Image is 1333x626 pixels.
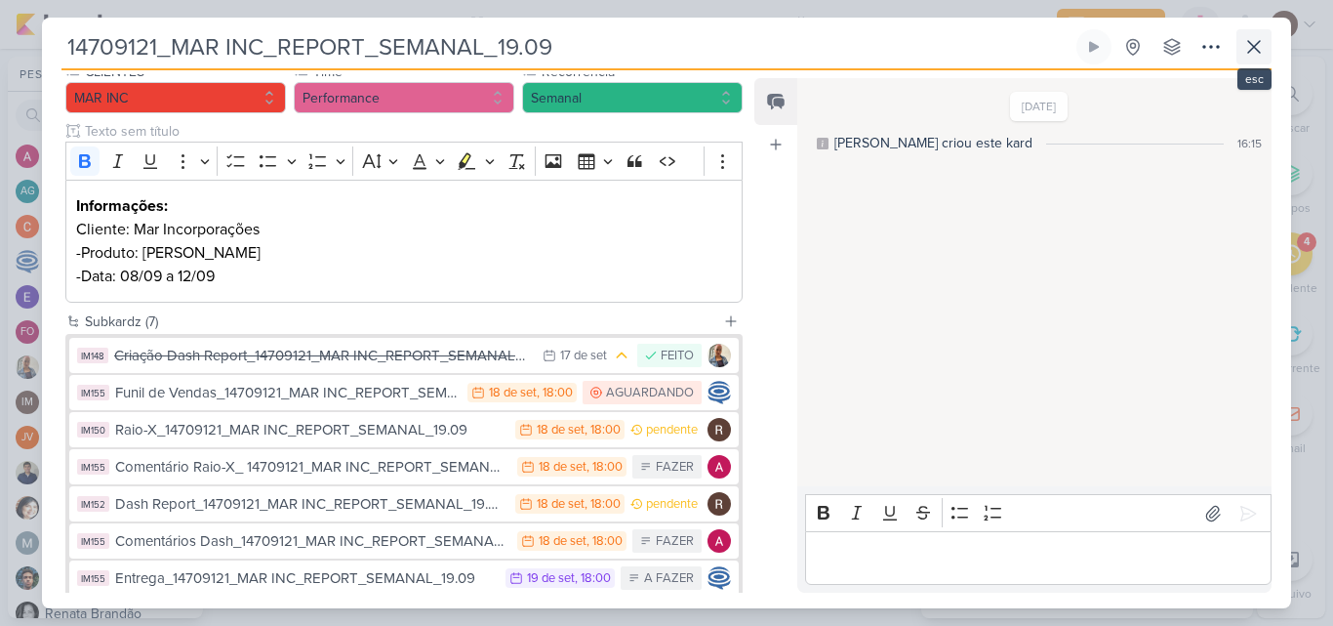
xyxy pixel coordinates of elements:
[69,375,739,410] button: IM155 Funil de Vendas_14709121_MAR INC_REPORT_SEMANAL_19.09 18 de set , 18:00 AGUARDANDO
[76,265,732,288] p: -Data: 08/09 a 12/09
[656,532,694,552] div: FAZER
[76,241,732,265] p: -Produto: [PERSON_NAME]
[115,456,507,479] div: Comentário Raio-X_ 14709121_MAR INC_REPORT_SEMANAL_19.09
[1237,68,1272,90] div: esc
[539,535,586,548] div: 18 de set
[65,180,743,304] div: Editor editing area: main
[69,523,739,559] button: IM155 Comentários Dash_14709121_MAR INC_REPORT_SEMANAL_19.09 18 de set , 18:00 FAZER
[77,570,109,586] div: IM155
[613,346,631,365] div: Prioridade Média
[69,449,739,484] button: IM155 Comentário Raio-X_ 14709121_MAR INC_REPORT_SEMANAL_19.09 18 de set , 18:00 FAZER
[707,492,731,516] img: Rafael Dornelles
[81,121,743,142] input: Texto sem título
[834,133,1032,153] div: [PERSON_NAME] criou este kard
[522,82,743,113] button: Semanal
[575,572,611,585] div: , 18:00
[115,530,507,553] div: Comentários Dash_14709121_MAR INC_REPORT_SEMANAL_19.09
[707,381,731,404] img: Caroline Traven De Andrade
[539,461,586,474] div: 18 de set
[707,418,731,441] img: Rafael Dornelles
[586,535,623,548] div: , 18:00
[69,486,739,522] button: IM152 Dash Report_14709121_MAR INC_REPORT_SEMANAL_19.09 18 de set , 18:00 pendente
[585,424,621,437] div: , 18:00
[707,344,731,367] img: Iara Santos
[77,385,109,400] div: IM155
[661,347,694,366] div: FEITO
[65,82,286,113] button: MAR INC
[560,350,607,362] div: 17 de set
[606,384,694,403] div: AGUARDANDO
[294,82,514,113] button: Performance
[69,338,739,373] button: IM148 Criação Dash Report_14709121_MAR INC_REPORT_SEMANAL_19.09 17 de set FEITO
[537,387,573,399] div: , 18:00
[61,29,1072,64] input: Kard Sem Título
[85,312,715,332] div: Subkardz (7)
[537,424,585,437] div: 18 de set
[77,459,109,475] div: IM155
[707,455,731,479] img: Alessandra Gomes
[115,567,496,590] div: Entrega_14709121_MAR INC_REPORT_SEMANAL_19.09
[527,572,575,585] div: 19 de set
[656,458,694,478] div: FAZER
[489,387,537,399] div: 18 de set
[114,345,533,367] div: Criação Dash Report_14709121_MAR INC_REPORT_SEMANAL_19.09
[115,382,458,404] div: Funil de Vendas_14709121_MAR INC_REPORT_SEMANAL_19.09
[707,529,731,553] img: Alessandra Gomes
[69,561,739,596] button: IM155 Entrega_14709121_MAR INC_REPORT_SEMANAL_19.09 19 de set , 18:00 A FAZER
[805,531,1272,585] div: Editor editing area: main
[115,419,505,441] div: Raio-X_14709121_MAR INC_REPORT_SEMANAL_19.09
[707,566,731,590] img: Caroline Traven De Andrade
[585,498,621,511] div: , 18:00
[77,533,109,549] div: IM155
[805,494,1272,532] div: Editor toolbar
[644,569,694,589] div: A FAZER
[65,142,743,180] div: Editor toolbar
[77,496,109,512] div: IM152
[537,498,585,511] div: 18 de set
[115,493,505,516] div: Dash Report_14709121_MAR INC_REPORT_SEMANAL_19.09
[586,461,623,474] div: , 18:00
[76,218,732,241] p: Cliente: Mar Incorporações
[69,412,739,447] button: IM150 Raio-X_14709121_MAR INC_REPORT_SEMANAL_19.09 18 de set , 18:00 pendente
[77,422,109,438] div: IM150
[77,348,108,363] div: IM148
[76,196,168,216] strong: Informações:
[1237,135,1262,152] div: 16:15
[1086,39,1102,55] div: Ligar relógio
